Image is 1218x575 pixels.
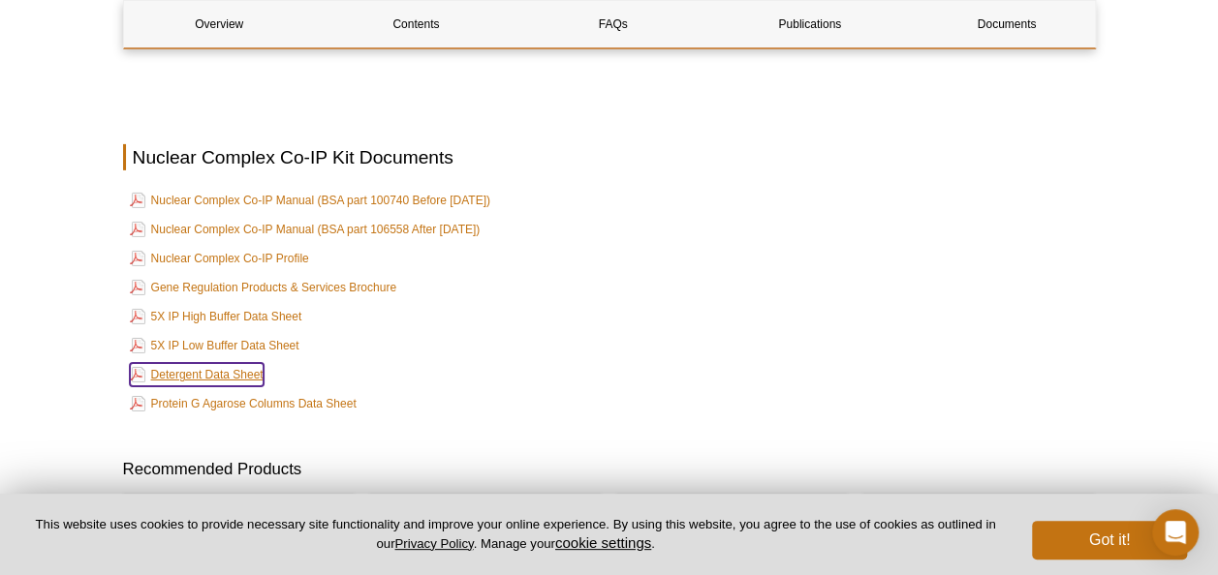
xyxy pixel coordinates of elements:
a: Nuclear Complex Co-IP Manual (BSA part 106558 After [DATE]) [130,218,481,241]
h3: Recommended Products [123,458,1096,481]
a: 5X IP Low Buffer Data Sheet [130,334,299,357]
a: Contents [321,1,512,47]
a: 5X IP High Buffer Data Sheet [130,305,302,328]
div: Open Intercom Messenger [1152,509,1199,556]
a: Nuclear Complex Co-IP Manual (BSA part 100740 Before [DATE]) [130,189,490,212]
a: Privacy Policy [394,536,473,551]
a: Gene Regulation Products & Services Brochure [130,276,396,299]
a: Protein G Agarose Columns Data Sheet [130,392,357,415]
a: Documents [911,1,1102,47]
p: This website uses cookies to provide necessary site functionality and improve your online experie... [31,516,1000,553]
button: Got it! [1032,521,1187,560]
a: Publications [714,1,905,47]
button: cookie settings [555,534,651,551]
a: Nuclear Complex Co-IP Profile [130,247,309,270]
h2: Nuclear Complex Co-IP Kit Documents [123,144,1096,170]
a: Detergent Data Sheet [130,363,264,386]
a: FAQs [517,1,708,47]
a: Overview [124,1,315,47]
